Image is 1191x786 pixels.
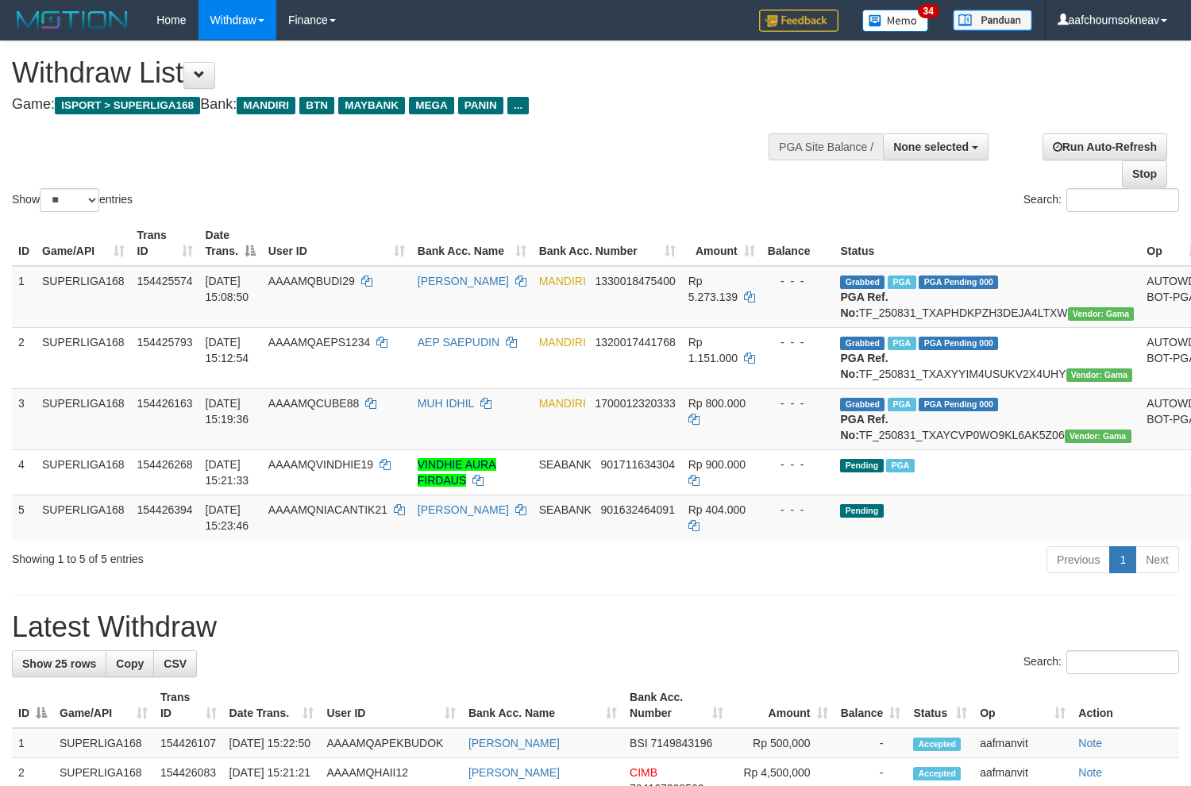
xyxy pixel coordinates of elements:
[53,728,154,758] td: SUPERLIGA168
[418,336,499,349] a: AEP SAEPUDIN
[418,458,496,487] a: VINDHIE AURA FIRDAUS
[418,397,474,410] a: MUH IDHIL
[206,458,249,487] span: [DATE] 15:21:33
[918,4,939,18] span: 34
[1043,133,1167,160] a: Run Auto-Refresh
[36,449,131,495] td: SUPERLIGA168
[55,97,200,114] span: ISPORT > SUPERLIGA168
[539,336,586,349] span: MANDIRI
[137,458,193,471] span: 154426268
[12,495,36,540] td: 5
[1066,188,1179,212] input: Search:
[12,57,778,89] h1: Withdraw List
[12,728,53,758] td: 1
[539,275,586,287] span: MANDIRI
[12,611,1179,643] h1: Latest Withdraw
[237,97,295,114] span: MANDIRI
[262,221,411,266] th: User ID: activate to sort column ascending
[601,458,675,471] span: Copy 901711634304 to clipboard
[539,458,592,471] span: SEABANK
[12,545,484,567] div: Showing 1 to 5 of 5 entries
[840,337,885,350] span: Grabbed
[22,657,96,670] span: Show 25 rows
[840,504,883,518] span: Pending
[539,503,592,516] span: SEABANK
[1023,650,1179,674] label: Search:
[730,683,834,728] th: Amount: activate to sort column ascending
[106,650,154,677] a: Copy
[834,683,908,728] th: Balance: activate to sort column ascending
[539,397,586,410] span: MANDIRI
[268,336,370,349] span: AAAAMQAEPS1234
[206,275,249,303] span: [DATE] 15:08:50
[36,388,131,449] td: SUPERLIGA168
[840,398,885,411] span: Grabbed
[1078,737,1102,749] a: Note
[12,388,36,449] td: 3
[768,457,828,472] div: - - -
[630,737,648,749] span: BSI
[888,275,915,289] span: Marked by aafsoumeymey
[164,657,187,670] span: CSV
[651,737,713,749] span: Copy 7149843196 to clipboard
[893,141,969,153] span: None selected
[12,8,133,32] img: MOTION_logo.png
[320,683,462,728] th: User ID: activate to sort column ascending
[154,683,223,728] th: Trans ID: activate to sort column ascending
[888,398,915,411] span: Marked by aafsoumeymey
[418,275,509,287] a: [PERSON_NAME]
[1066,368,1133,382] span: Vendor URL: https://trx31.1velocity.biz
[137,336,193,349] span: 154425793
[299,97,334,114] span: BTN
[12,327,36,388] td: 2
[12,97,778,113] h4: Game: Bank:
[411,221,533,266] th: Bank Acc. Name: activate to sort column ascending
[840,413,888,441] b: PGA Ref. No:
[320,728,462,758] td: AAAAMQAPEKBUDOK
[1135,546,1179,573] a: Next
[595,336,675,349] span: Copy 1320017441768 to clipboard
[834,388,1140,449] td: TF_250831_TXAYCVP0WO9KL6AK5Z06
[137,397,193,410] span: 154426163
[153,650,197,677] a: CSV
[688,458,746,471] span: Rp 900.000
[688,503,746,516] span: Rp 404.000
[595,275,675,287] span: Copy 1330018475400 to clipboard
[1065,430,1131,443] span: Vendor URL: https://trx31.1velocity.biz
[682,221,761,266] th: Amount: activate to sort column ascending
[919,275,998,289] span: PGA Pending
[36,221,131,266] th: Game/API: activate to sort column ascending
[137,275,193,287] span: 154425574
[131,221,199,266] th: Trans ID: activate to sort column ascending
[268,275,355,287] span: AAAAMQBUDI29
[36,327,131,388] td: SUPERLIGA168
[36,266,131,328] td: SUPERLIGA168
[834,266,1140,328] td: TF_250831_TXAPHDKPZH3DEJA4LTXW
[137,503,193,516] span: 154426394
[12,650,106,677] a: Show 25 rows
[12,683,53,728] th: ID: activate to sort column descending
[768,273,828,289] div: - - -
[36,495,131,540] td: SUPERLIGA168
[834,327,1140,388] td: TF_250831_TXAXYYIM4USUKV2X4UHY
[688,336,738,364] span: Rp 1.151.000
[468,737,560,749] a: [PERSON_NAME]
[1072,683,1179,728] th: Action
[1023,188,1179,212] label: Search:
[834,221,1140,266] th: Status
[12,188,133,212] label: Show entries
[223,683,321,728] th: Date Trans.: activate to sort column ascending
[116,657,144,670] span: Copy
[768,334,828,350] div: - - -
[1068,307,1135,321] span: Vendor URL: https://trx31.1velocity.biz
[688,275,738,303] span: Rp 5.273.139
[458,97,503,114] span: PANIN
[595,397,675,410] span: Copy 1700012320333 to clipboard
[12,266,36,328] td: 1
[199,221,262,266] th: Date Trans.: activate to sort column descending
[688,397,746,410] span: Rp 800.000
[768,502,828,518] div: - - -
[769,133,883,160] div: PGA Site Balance /
[953,10,1032,31] img: panduan.png
[919,398,998,411] span: PGA Pending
